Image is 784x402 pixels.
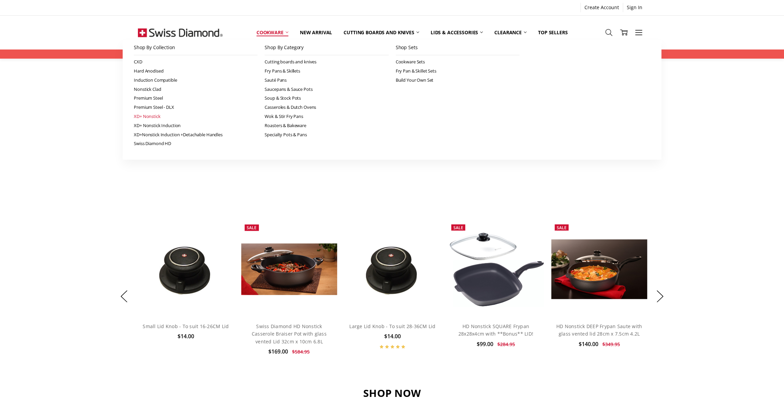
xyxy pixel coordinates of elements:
span: $284.95 [497,341,515,347]
a: Small Lid Knob - To suit 16-26CM Lid [138,221,234,317]
span: $140.00 [578,340,598,348]
span: Sale [453,225,463,230]
a: Cutting boards and knives [338,25,425,40]
button: Next [653,286,667,307]
span: Sale [557,225,566,230]
a: Large Lid Knob - To suit 28-36CM Lid [345,221,440,317]
h3: SHOP NOW [138,387,646,400]
a: Sign In [623,3,646,12]
img: HD Nonstick SQUARE Frypan 28x28x4cm with **Bonus** LID! [448,231,544,307]
img: Swiss Diamond HD Nonstick Casserole Braiser Pot with glass vented Lid 32cm x 10cm 6.8L [241,243,337,295]
a: Large Lid Knob - To suit 28-36CM Lid [349,323,435,329]
img: Small Lid Knob - To suit 16-26CM Lid [147,221,225,317]
span: $584.95 [292,348,310,355]
span: $169.00 [268,348,288,355]
a: Top Sellers [532,25,573,40]
span: Sale [247,225,256,230]
button: Previous [117,286,131,307]
a: Clearance [489,25,532,40]
a: Swiss Diamond HD Nonstick Casserole Braiser Pot with glass vented Lid 32cm x 10cm 6.8L [241,221,337,317]
h2: BEST SELLERS [138,167,646,180]
span: $14.00 [178,333,194,340]
img: HD Nonstick DEEP Frypan Saute with glass vented lid 28cm x 7.5cm 4.2L [551,239,647,299]
span: $14.00 [384,333,401,340]
a: Cookware [251,25,294,40]
a: Create Account [581,3,623,12]
a: HD Nonstick SQUARE Frypan 28x28x4cm with **Bonus** LID! [458,323,533,337]
a: New arrival [294,25,338,40]
a: Small Lid Knob - To suit 16-26CM Lid [143,323,229,329]
a: Swiss Diamond HD Nonstick Casserole Braiser Pot with glass vented Lid 32cm x 10cm 6.8L [252,323,327,345]
img: Large Lid Knob - To suit 28-36CM Lid [353,221,432,317]
span: $349.95 [602,341,620,347]
a: HD Nonstick DEEP Frypan Saute with glass vented lid 28cm x 7.5cm 4.2L [551,221,647,317]
a: HD Nonstick SQUARE Frypan 28x28x4cm with **Bonus** LID! [448,221,544,317]
span: $99.00 [477,340,493,348]
p: Fall In Love With Your Kitchen Again [138,184,646,191]
img: Free Shipping On Every Order [138,16,223,49]
a: Lids & Accessories [425,25,489,40]
a: HD Nonstick DEEP Frypan Saute with glass vented lid 28cm x 7.5cm 4.2L [556,323,642,337]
